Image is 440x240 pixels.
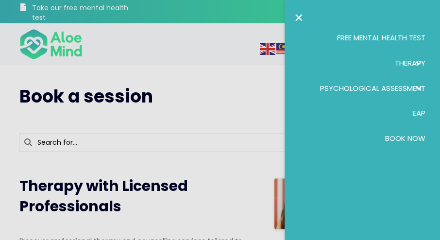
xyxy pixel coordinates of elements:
[320,83,425,93] span: Psychological assessment
[294,126,430,151] a: Book Now
[294,10,304,25] a: Close the menu
[294,101,430,126] a: EAP
[395,58,425,68] span: Therapy
[337,33,425,43] span: Free Mental Health Test
[413,108,425,118] span: EAP
[294,51,430,76] a: TherapyTherapy: submenu
[411,81,425,95] span: Psychological assessment: submenu
[385,133,425,143] span: Book Now
[294,25,430,51] a: Free Mental Health Test
[294,76,430,101] a: Psychological assessmentPsychological assessment: submenu
[411,56,425,70] span: Therapy: submenu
